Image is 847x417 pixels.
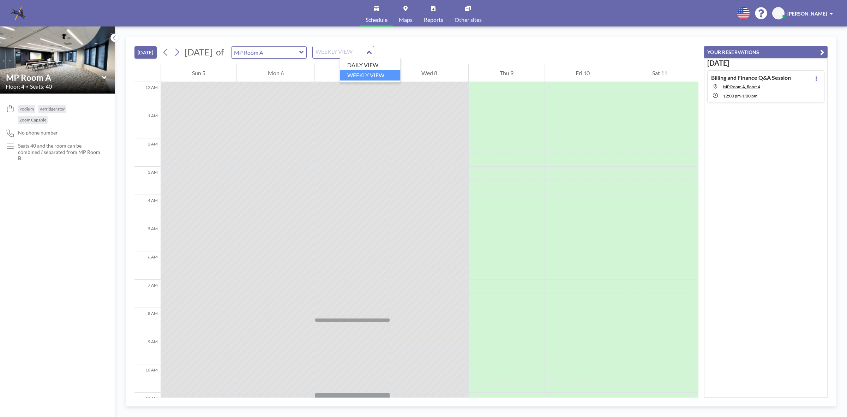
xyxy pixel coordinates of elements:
span: Floor: 4 [6,83,24,90]
h3: [DATE] [707,59,824,67]
div: 12 AM [134,82,161,110]
div: 8 AM [134,308,161,336]
div: 10 AM [134,364,161,393]
div: 9 AM [134,336,161,364]
span: Seats: 40 [30,83,52,90]
span: Zoom Capable [19,117,46,123]
span: - [741,93,742,99]
button: YOUR RESERVATIONS [704,46,828,58]
button: [DATE] [134,46,157,59]
div: 2 AM [134,138,161,167]
span: Other sites [455,17,482,23]
span: CC [775,10,782,17]
span: [PERSON_NAME] [787,11,827,17]
span: Schedule [366,17,388,23]
span: • [26,84,28,89]
span: 1:00 PM [742,93,757,99]
span: No phone number [18,130,58,136]
span: 12:00 PM [723,93,741,99]
div: Mon 6 [237,64,315,82]
span: Refridgerator [40,106,65,112]
div: 1 AM [134,110,161,138]
span: Reports [424,17,443,23]
div: 5 AM [134,223,161,251]
div: 7 AM [134,280,161,308]
h4: Billing and Finance Q&A Session [711,74,791,81]
div: Search for option [313,46,374,58]
p: Seats 40 and the room can be combined / separated from MP Room B [18,143,101,161]
div: Tue 7 [315,64,390,82]
input: Search for option [313,48,365,57]
span: Maps [399,17,413,23]
span: MP Room A, floor: 4 [723,84,760,89]
div: 6 AM [134,251,161,280]
div: Fri 10 [545,64,621,82]
img: organization-logo [11,6,25,20]
div: 4 AM [134,195,161,223]
input: MP Room A [6,72,102,83]
div: Thu 9 [469,64,545,82]
span: of [216,47,224,58]
div: Sat 11 [621,64,698,82]
span: Podium [19,106,34,112]
div: Wed 8 [390,64,468,82]
span: [DATE] [185,47,212,57]
div: Sun 5 [161,64,236,82]
input: MP Room A [232,47,299,58]
div: 3 AM [134,167,161,195]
